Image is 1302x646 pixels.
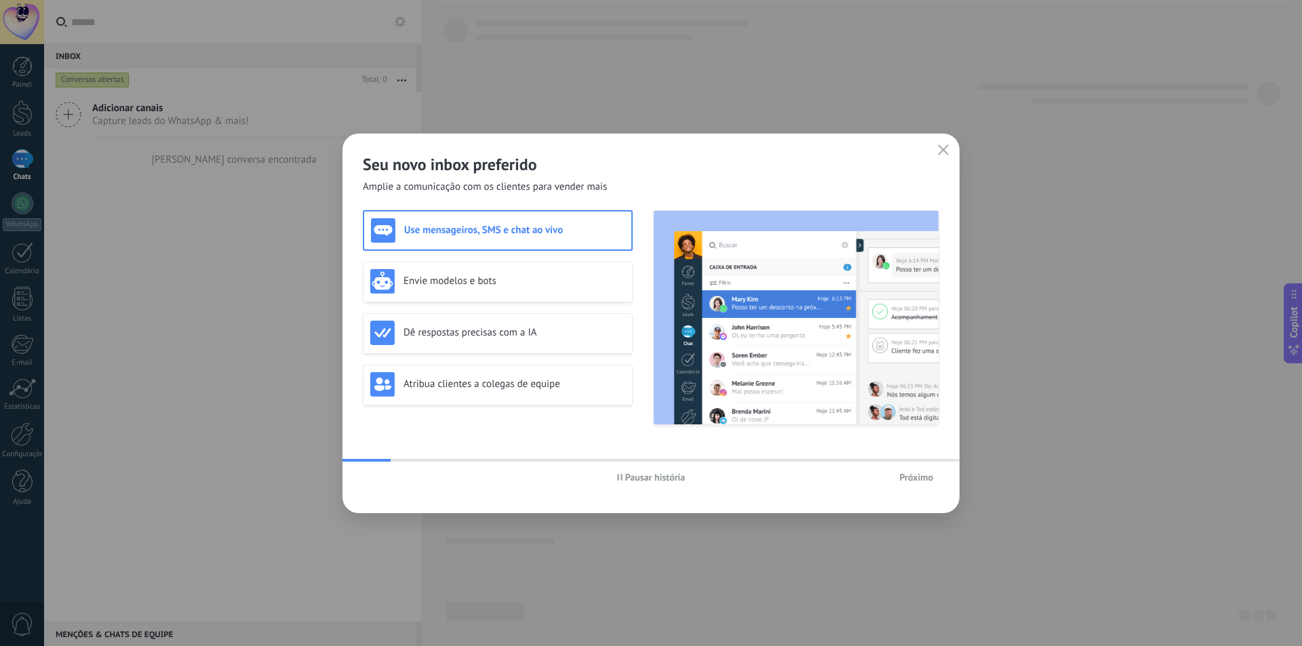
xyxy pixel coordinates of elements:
h3: Dê respostas precisas com a IA [403,326,625,339]
button: Próximo [893,467,939,487]
span: Próximo [899,472,933,482]
h3: Envie modelos e bots [403,275,625,287]
span: Amplie a comunicação com os clientes para vender mais [363,180,607,194]
h2: Seu novo inbox preferido [363,154,939,175]
span: Pausar história [625,472,686,482]
button: Pausar história [611,467,692,487]
h3: Atribua clientes a colegas de equipe [403,378,625,390]
h3: Use mensageiros, SMS e chat ao vivo [404,224,625,237]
